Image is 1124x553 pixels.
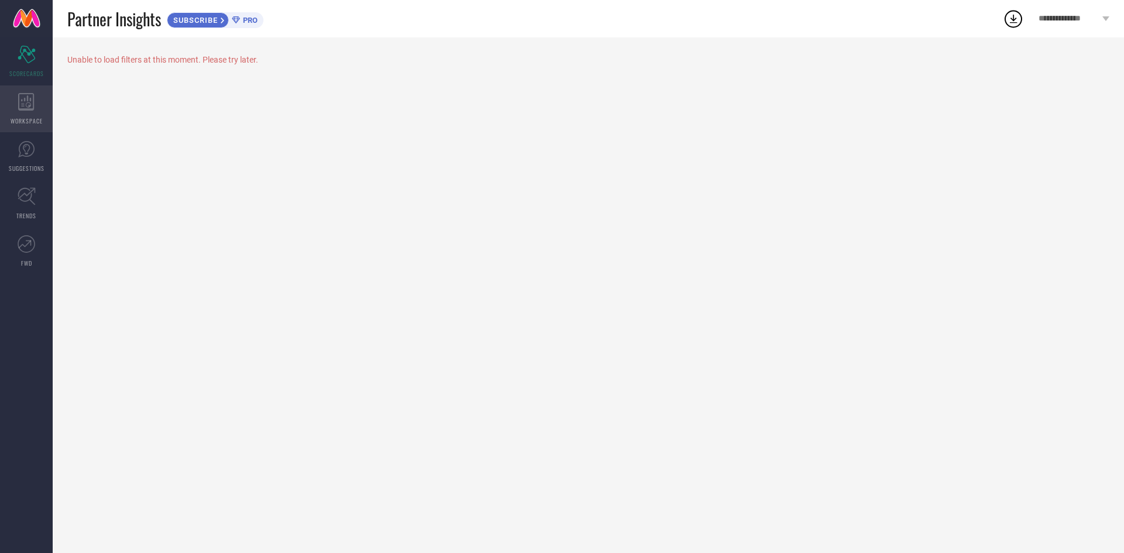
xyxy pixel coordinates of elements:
span: Partner Insights [67,7,161,31]
div: Open download list [1003,8,1024,29]
span: TRENDS [16,211,36,220]
span: WORKSPACE [11,116,43,125]
span: FWD [21,259,32,267]
span: SUBSCRIBE [167,16,221,25]
span: SCORECARDS [9,69,44,78]
div: Unable to load filters at this moment. Please try later. [67,55,1109,64]
span: PRO [240,16,258,25]
span: SUGGESTIONS [9,164,44,173]
a: SUBSCRIBEPRO [167,9,263,28]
